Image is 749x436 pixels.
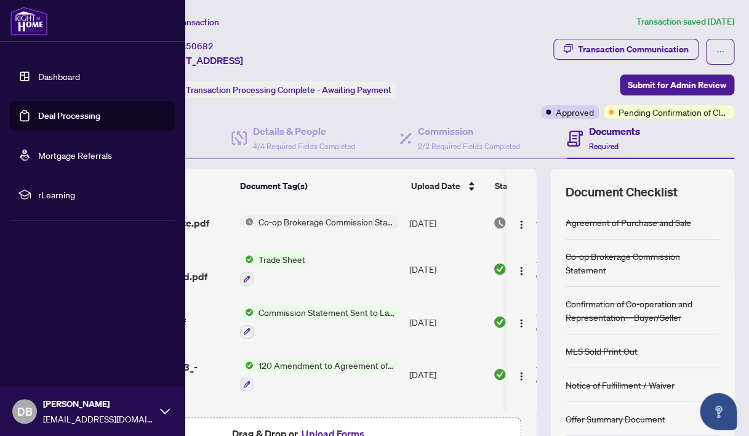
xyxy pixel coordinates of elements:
span: ellipsis [716,47,724,56]
span: 4/4 Required Fields Completed [253,142,355,151]
img: Status Icon [240,358,254,372]
div: Confirmation of Co-operation and Representation—Buyer/Seller [566,297,719,324]
img: Document Status [493,315,507,329]
span: Approved [556,105,594,119]
div: Co-op Brokerage Commission Statement [566,249,719,277]
img: Logo [516,220,526,230]
div: Notice of Fulfillment / Waiver [566,378,675,392]
button: Submit for Admin Review [620,75,734,95]
span: [EMAIL_ADDRESS][DOMAIN_NAME] [43,412,154,426]
th: Document Tag(s) [235,169,406,203]
button: Status IconTrade Sheet [240,252,310,286]
button: Status Icon120 Amendment to Agreement of Purchase and Sale [240,358,399,392]
button: Transaction Communication [553,39,699,60]
span: [STREET_ADDRESS] [153,53,243,68]
h4: Documents [589,124,640,139]
span: 2/2 Required Fields Completed [418,142,520,151]
span: Transaction Processing Complete - Awaiting Payment [186,84,391,95]
a: Dashboard [38,71,80,82]
a: Deal Processing [38,110,100,121]
span: View Transaction [153,17,219,28]
button: Logo [511,365,531,384]
th: Upload Date [406,169,490,203]
span: rLearning [38,188,166,201]
div: MLS Sold Print Out [566,344,638,358]
a: Mortgage Referrals [38,150,112,161]
h4: Details & People [253,124,355,139]
span: 50682 [186,41,214,52]
img: Logo [516,318,526,328]
td: [DATE] [404,349,488,402]
div: Agreement of Purchase and Sale [566,216,691,229]
span: Upload Date [411,179,460,193]
h4: Commission [418,124,520,139]
span: Commission Statement Sent to Lawyer [254,305,399,319]
button: Logo [511,259,531,279]
img: Logo [516,371,526,381]
div: Offer Summary Document [566,412,665,426]
span: Required [589,142,619,151]
span: Pending Confirmation of Closing [619,105,729,119]
span: Submit for Admin Review [628,75,726,95]
button: Logo [511,213,531,233]
button: Status IconCo-op Brokerage Commission Statement [240,215,399,228]
td: [DATE] [404,243,488,296]
span: DB [17,403,33,420]
span: [PERSON_NAME] [43,397,154,411]
span: Document Checklist [566,184,678,201]
div: Status: [153,81,396,98]
span: Co-op Brokerage Commission Statement [254,215,399,228]
span: 120 Amendment to Agreement of Purchase and Sale [254,358,399,372]
button: Status IconCommission Statement Sent to Lawyer [240,305,399,339]
img: Document Status [493,262,507,276]
img: logo [10,6,48,36]
td: [DATE] [404,296,488,349]
img: Status Icon [240,411,254,424]
img: Document Status [493,216,507,230]
span: Status [495,179,520,193]
img: Status Icon [240,215,254,228]
span: MLS Sold Print Out [254,411,335,424]
img: Status Icon [240,252,254,266]
td: [DATE] [404,203,488,243]
div: Transaction Communication [578,39,689,59]
article: Transaction saved [DATE] [636,15,734,29]
span: Trade Sheet [254,252,310,266]
img: Status Icon [240,305,254,319]
button: Open asap [700,393,737,430]
img: Logo [516,266,526,276]
img: Document Status [493,368,507,381]
button: Logo [511,312,531,332]
th: Status [490,169,595,203]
